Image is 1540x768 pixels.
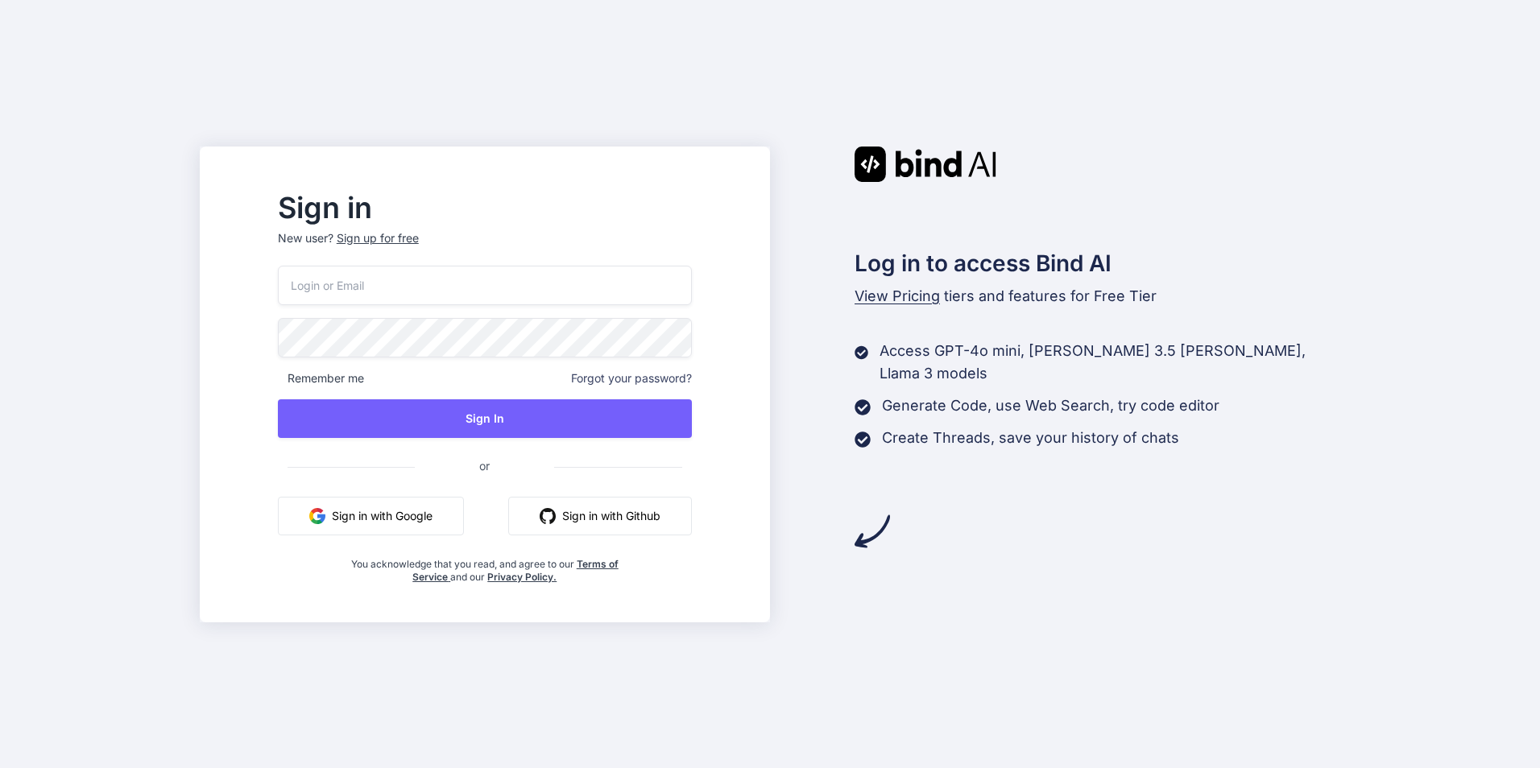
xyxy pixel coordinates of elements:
span: Remember me [278,370,364,386]
a: Privacy Policy. [487,571,557,583]
img: github [540,508,556,524]
p: New user? [278,230,692,266]
span: View Pricing [855,287,940,304]
img: arrow [855,514,890,549]
h2: Log in to access Bind AI [855,246,1341,280]
button: Sign In [278,399,692,438]
div: You acknowledge that you read, and agree to our and our [346,548,623,584]
div: Sign up for free [337,230,419,246]
p: tiers and features for Free Tier [855,285,1341,308]
button: Sign in with Github [508,497,692,535]
span: or [415,446,554,485]
a: Terms of Service [412,558,619,583]
p: Generate Code, use Web Search, try code editor [882,394,1219,417]
input: Login or Email [278,266,692,305]
button: Sign in with Google [278,497,464,535]
span: Forgot your password? [571,370,692,386]
p: Access GPT-4o mini, [PERSON_NAME] 3.5 [PERSON_NAME], Llama 3 models [880,340,1340,385]
h2: Sign in [278,195,692,221]
img: Bind AI logo [855,147,996,182]
p: Create Threads, save your history of chats [882,427,1179,449]
img: google [309,508,325,524]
